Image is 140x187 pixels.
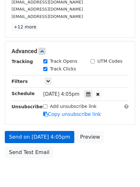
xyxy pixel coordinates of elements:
strong: Schedule [12,91,35,96]
a: +12 more [12,23,38,31]
label: Track Clicks [50,66,76,72]
label: UTM Codes [97,58,122,65]
h5: Advanced [12,48,128,55]
a: Copy unsubscribe link [43,111,101,117]
iframe: Chat Widget [108,156,140,187]
label: Track Opens [50,58,78,65]
span: [DATE] 4:05pm [43,91,79,97]
a: Send Test Email [5,146,54,159]
a: Preview [76,131,104,143]
strong: Unsubscribe [12,104,43,109]
small: [EMAIL_ADDRESS][DOMAIN_NAME] [12,7,83,12]
a: Send on [DATE] 4:05pm [5,131,74,143]
small: [EMAIL_ADDRESS][DOMAIN_NAME] [12,14,83,19]
strong: Filters [12,79,28,84]
strong: Tracking [12,59,33,64]
label: Add unsubscribe link [50,103,97,110]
